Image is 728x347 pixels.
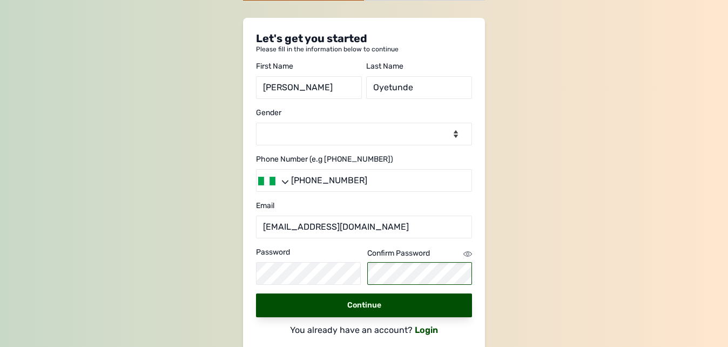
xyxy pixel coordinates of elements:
div: Last Name [366,61,472,72]
p: Please fill in the information below to continue [256,46,472,52]
div: Gender [256,108,472,118]
div: Email [256,201,472,211]
a: Continue [256,293,472,317]
p: You already have an account? [290,324,413,337]
a: Login [413,325,438,335]
div: First Name [256,61,362,72]
div: Confirm Password [367,248,430,259]
div: Phone Number (e.g [PHONE_NUMBER]) [256,154,472,165]
div: Password [256,247,361,258]
p: Let's get you started [256,31,472,46]
img: ng-flag.gif [258,177,275,185]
